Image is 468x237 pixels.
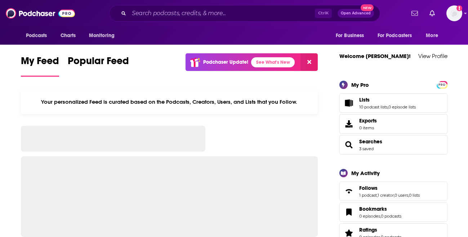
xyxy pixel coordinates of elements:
a: Popular Feed [68,55,129,77]
span: Follows [359,185,378,191]
a: 1 podcast [359,193,377,198]
span: , [388,104,388,109]
a: 0 users [395,193,408,198]
span: My Feed [21,55,59,71]
a: Bookmarks [359,206,401,212]
span: For Podcasters [378,31,412,41]
a: 0 podcasts [381,214,401,219]
span: Bookmarks [339,202,447,222]
a: Lists [342,98,356,108]
a: 0 lists [409,193,420,198]
a: 10 podcast lists [359,104,388,109]
div: Your personalized Feed is curated based on the Podcasts, Creators, Users, and Lists that you Follow. [21,90,318,114]
span: For Business [336,31,364,41]
span: Searches [339,135,447,155]
span: New [361,4,374,11]
button: open menu [373,29,423,43]
span: Follows [339,182,447,201]
span: More [426,31,438,41]
button: open menu [331,29,373,43]
a: Charts [56,29,80,43]
a: 0 episodes [359,214,380,219]
span: Charts [61,31,76,41]
a: 3 saved [359,146,374,151]
span: 0 items [359,125,377,130]
span: Lists [339,93,447,113]
a: Lists [359,97,416,103]
button: open menu [84,29,124,43]
a: 0 episode lists [388,104,416,109]
span: Monitoring [89,31,115,41]
a: Welcome [PERSON_NAME]! [339,53,411,59]
a: Searches [359,138,382,145]
img: Podchaser - Follow, Share and Rate Podcasts [6,6,75,20]
a: Searches [342,140,356,150]
span: Open Advanced [341,12,371,15]
span: Exports [359,117,377,124]
span: Exports [342,119,356,129]
a: View Profile [418,53,447,59]
span: , [380,214,381,219]
a: Exports [339,114,447,134]
div: Search podcasts, credits, & more... [109,5,380,22]
button: Open AdvancedNew [338,9,374,18]
a: See What's New [251,57,295,67]
svg: Add a profile image [456,5,462,11]
span: PRO [438,82,446,88]
a: PRO [438,81,446,87]
a: Follows [342,186,356,196]
a: 1 creator [378,193,394,198]
div: My Activity [351,170,380,176]
p: Podchaser Update! [203,59,248,65]
button: open menu [21,29,57,43]
span: , [408,193,409,198]
button: Show profile menu [446,5,462,21]
span: Lists [359,97,370,103]
a: My Feed [21,55,59,77]
a: Follows [359,185,420,191]
a: Ratings [359,227,401,233]
span: Bookmarks [359,206,387,212]
button: open menu [421,29,447,43]
img: User Profile [446,5,462,21]
a: Show notifications dropdown [427,7,438,19]
span: Ratings [359,227,377,233]
span: Popular Feed [68,55,129,71]
span: Logged in as Aly1Mom [446,5,462,21]
a: Bookmarks [342,207,356,217]
span: Ctrl K [315,9,332,18]
span: Podcasts [26,31,47,41]
input: Search podcasts, credits, & more... [129,8,315,19]
a: Show notifications dropdown [409,7,421,19]
div: My Pro [351,81,369,88]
